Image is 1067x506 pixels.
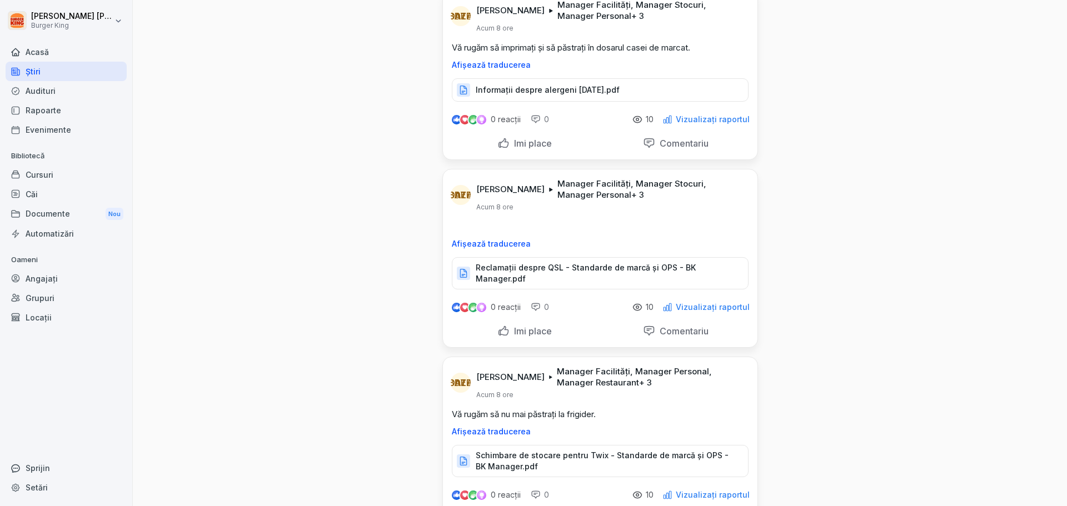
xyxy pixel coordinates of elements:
a: Informații despre alergeni [DATE].pdf [452,88,749,99]
font: Burger King [31,21,69,29]
a: Angajați [6,269,127,288]
img: sărbători [468,303,478,312]
font: [PERSON_NAME] [476,184,545,194]
font: Manager Facilități, Manager Personal, Manager Restaurant [557,366,712,388]
font: Acum 8 ore [476,390,513,399]
font: + [639,377,645,388]
font: Reclamații despre QSL - Standarde de marcă și OPS - BK Manager.pdf [476,263,696,283]
font: Acasă [26,47,49,57]
font: 3 [639,189,644,200]
img: inspirator [477,302,486,312]
font: Oameni [11,255,38,264]
a: DocumenteNou [6,204,127,224]
img: inspirator [477,114,486,124]
a: Cursuri [6,165,127,184]
font: Acum 8 ore [476,203,513,211]
font: Setări [26,483,48,492]
font: Nou [108,210,121,218]
font: 10 [646,490,654,499]
font: 10 [646,114,654,124]
img: dragoste [461,491,469,499]
font: Manager Facilități, Manager Stocuri, Manager Personal [557,178,706,200]
a: Schimbare de stocare pentru Twix - Standarde de marcă și OPS - BK Manager.pdf [452,459,749,470]
font: Rapoarte [26,106,61,115]
a: Evenimente [6,120,127,139]
font: Imi place [514,138,552,149]
a: Grupuri [6,288,127,308]
font: Afișează traducerea [452,239,531,248]
font: Schimbare de stocare pentru Twix - Standarde de marcă și OPS - BK Manager.pdf [476,450,729,471]
font: Acum 8 ore [476,24,513,32]
font: 0 reacții [491,114,521,124]
font: Ştiri [26,67,41,76]
img: ca [452,490,461,499]
a: Reclamații despre QSL - Standarde de marcă și OPS - BK Manager.pdf [452,271,749,282]
font: 0 reacții [491,302,521,312]
img: dragoste [461,116,469,124]
font: Baza de date [448,189,472,201]
a: Căi [6,184,127,204]
font: 0 [544,490,549,499]
font: Vizualizați raportul [676,302,750,312]
font: Comentariu [660,325,709,337]
font: [PERSON_NAME] [476,5,545,16]
font: 0 [544,302,549,312]
font: Baza de date [448,11,472,22]
font: Documente [26,209,70,218]
font: Afișează traducerea [452,60,531,69]
font: 10 [646,302,654,312]
font: Afișează traducerea [452,427,531,436]
font: + [631,189,637,200]
img: sărbători [468,115,478,124]
a: Locații [6,308,127,327]
font: Vă rugăm să nu mai păstrați la frigider. [452,409,596,419]
img: ca [452,303,461,312]
font: Locații [26,313,52,322]
font: Informații despre alergeni [DATE].pdf [476,85,620,94]
img: dragoste [461,303,469,312]
a: Acasă [6,42,127,62]
img: ca [452,115,461,124]
font: Vă rugăm să imprimați și să păstrați în dosarul casei de marcat. [452,42,690,53]
font: 0 [544,114,549,124]
font: Imi place [514,325,552,337]
font: Audituri [26,86,56,96]
a: Rapoarte [6,101,127,120]
a: Audituri [6,81,127,101]
font: [PERSON_NAME] [31,11,94,21]
font: + [631,11,637,21]
font: Grupuri [26,293,54,303]
a: Automatizări [6,224,127,243]
font: 0 reacții [491,490,521,499]
a: Ştiri [6,62,127,81]
a: Setări [6,478,127,497]
font: 3 [647,377,652,388]
font: Bibliotecă [11,151,44,160]
font: Comentariu [660,138,709,149]
img: sărbători [468,490,478,500]
font: Evenimente [26,125,71,134]
font: 3 [639,11,644,21]
font: Baza de date [448,377,472,388]
font: Sprijin [26,463,50,473]
font: Căi [26,189,38,199]
font: [PERSON_NAME] [97,11,160,21]
font: Automatizări [26,229,74,238]
font: Vizualizați raportul [676,114,750,124]
font: Vizualizați raportul [676,490,750,499]
font: Angajați [26,274,58,283]
font: [PERSON_NAME] [476,372,545,382]
img: inspirator [477,490,486,500]
font: Cursuri [26,170,53,179]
